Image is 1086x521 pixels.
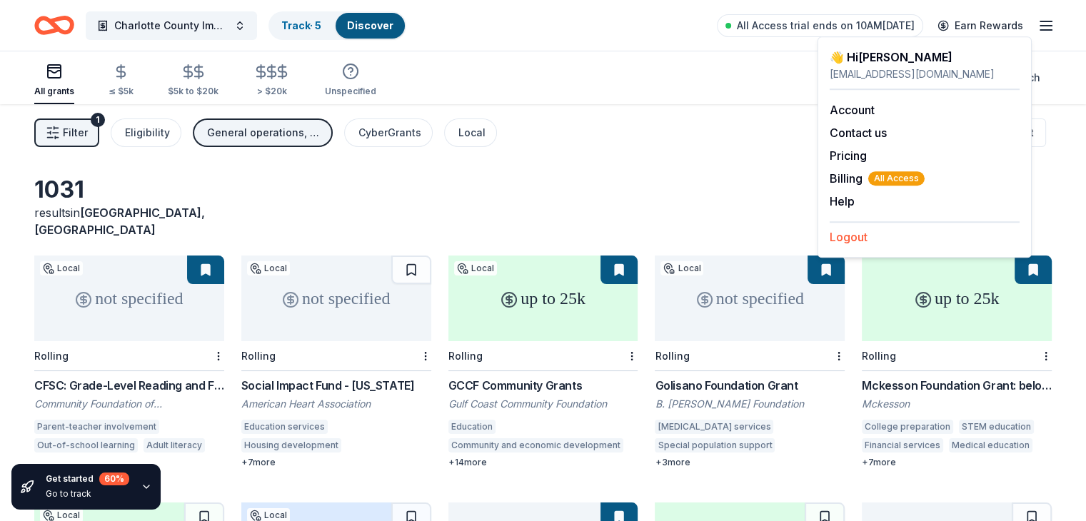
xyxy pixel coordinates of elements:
div: not specified [655,256,845,341]
div: Local [40,261,83,275]
div: Special population support [655,438,775,452]
div: Rolling [862,350,896,362]
div: not specified [34,256,224,341]
div: Local [247,261,290,275]
div: Go to track [46,488,129,500]
div: $5k to $20k [168,86,218,97]
button: Contact us [830,124,887,141]
button: $5k to $20k [168,58,218,104]
button: Eligibility [111,118,181,147]
div: STEM education [959,420,1034,434]
div: 1031 [34,176,224,204]
div: Eligibility [125,124,170,141]
button: Track· 5Discover [268,11,406,40]
span: Charlotte County Imagination Library Program [114,17,228,34]
button: CyberGrants [344,118,433,147]
div: CFSC: Grade-Level Reading and Family Success Grants [34,377,224,394]
div: Education services [241,420,328,434]
span: All Access trial ends on 10AM[DATE] [737,17,915,34]
div: Education [448,420,496,434]
div: College preparation [862,420,953,434]
div: Parent-teacher involvement [34,420,159,434]
div: Rolling [655,350,689,362]
div: up to 25k [448,256,638,341]
div: [MEDICAL_DATA] services [655,420,773,434]
div: Local [660,261,703,275]
div: Get started [46,472,129,485]
span: Billing [830,170,925,187]
div: Rolling [241,350,276,362]
div: CyberGrants [358,124,421,141]
span: Filter [63,124,88,141]
div: Rolling [34,350,69,362]
a: up to 25kLocalRollingGCCF Community GrantsGulf Coast Community FoundationEducationCommunity and e... [448,256,638,468]
div: Local [458,124,486,141]
div: All grants [34,86,74,97]
a: All Access trial ends on 10AM[DATE] [717,14,923,37]
div: 60 % [99,472,129,485]
div: Community and economic development [448,438,623,452]
a: Earn Rewards [929,13,1032,39]
div: General operations, Projects & programming, Education, Training and capacity building [207,124,321,141]
a: Discover [347,19,393,31]
div: GCCF Community Grants [448,377,638,394]
a: not specifiedLocalRollingCFSC: Grade-Level Reading and Family Success GrantsCommunity Foundation ... [34,256,224,457]
div: + 7 more [862,457,1052,468]
div: ≤ $5k [109,86,134,97]
div: Social Impact Fund - [US_STATE] [241,377,431,394]
div: Local [454,261,497,275]
a: Track· 5 [281,19,321,31]
button: Filter1 [34,118,99,147]
button: Unspecified [325,57,376,104]
div: + 14 more [448,457,638,468]
div: Mckesson Foundation Grant: below $25,000 [862,377,1052,394]
div: Adult literacy [144,438,205,452]
div: Rolling [448,350,483,362]
div: Golisano Foundation Grant [655,377,845,394]
button: Local [444,118,497,147]
button: ≤ $5k [109,58,134,104]
div: results [34,204,224,238]
span: [GEOGRAPHIC_DATA], [GEOGRAPHIC_DATA] [34,206,205,237]
a: up to 25kRollingMckesson Foundation Grant: below $25,000MckessonCollege preparationSTEM education... [862,256,1052,468]
div: Gulf Coast Community Foundation [448,397,638,411]
a: not specifiedLocalRollingGolisano Foundation GrantB. [PERSON_NAME] Foundation[MEDICAL_DATA] servi... [655,256,845,468]
div: 1 [91,113,105,127]
div: Unspecified [325,86,376,97]
button: General operations, Projects & programming, Education, Training and capacity building [193,118,333,147]
div: not specified [241,256,431,341]
button: Logout [830,228,868,246]
div: Housing development [241,438,341,452]
button: > $20k [253,58,291,104]
div: Medical education [949,438,1032,452]
div: up to 25k [862,256,1052,341]
div: + 3 more [655,457,845,468]
div: Out-of-school learning [34,438,138,452]
div: 👋 Hi [PERSON_NAME] [830,49,1020,66]
button: BillingAll Access [830,170,925,187]
div: B. [PERSON_NAME] Foundation [655,397,845,411]
a: Pricing [830,148,867,163]
button: Help [830,193,855,210]
div: Mckesson [862,397,1052,411]
span: in [34,206,205,237]
div: American Heart Association [241,397,431,411]
a: Account [830,103,875,117]
div: Financial services [862,438,943,452]
a: not specifiedLocalRollingSocial Impact Fund - [US_STATE]American Heart AssociationEducation servi... [241,256,431,468]
div: > $20k [253,86,291,97]
div: Community Foundation of [GEOGRAPHIC_DATA] [34,397,224,411]
div: [EMAIL_ADDRESS][DOMAIN_NAME] [830,66,1020,83]
span: All Access [868,171,925,186]
button: All grants [34,57,74,104]
a: Home [34,9,74,42]
div: + 7 more [241,457,431,468]
button: Charlotte County Imagination Library Program [86,11,257,40]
